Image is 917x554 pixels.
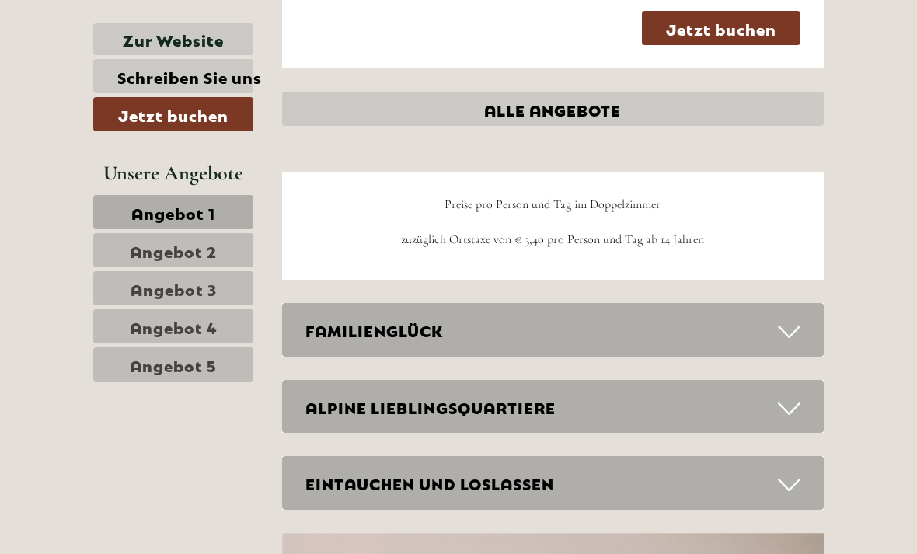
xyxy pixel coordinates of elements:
[130,354,217,375] span: Angebot 5
[93,97,253,131] a: Jetzt buchen
[93,159,253,187] div: Unsere Angebote
[282,303,825,357] div: FAMILIENGLÜCK
[23,75,221,86] small: 21:22
[282,380,825,434] div: ALPINE LIEBLINGSQUARTIERE
[131,201,215,223] span: Angebot 1
[282,92,825,126] a: ALLE ANGEBOTE
[130,239,217,261] span: Angebot 2
[401,197,704,248] span: Preise pro Person und Tag im Doppelzimmer zuzüglich Ortstaxe von € 3,40 pro Person und Tag ab 14 ...
[642,11,800,45] a: Jetzt buchen
[220,12,276,38] div: [DATE]
[93,23,253,55] a: Zur Website
[387,402,496,437] button: Senden
[12,42,228,89] div: Guten Tag, wie können wir Ihnen helfen?
[130,315,218,337] span: Angebot 4
[93,59,253,93] a: Schreiben Sie uns
[23,45,221,57] div: [GEOGRAPHIC_DATA]
[131,277,217,299] span: Angebot 3
[282,456,825,510] div: EINTAUCHEN UND LOSLASSEN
